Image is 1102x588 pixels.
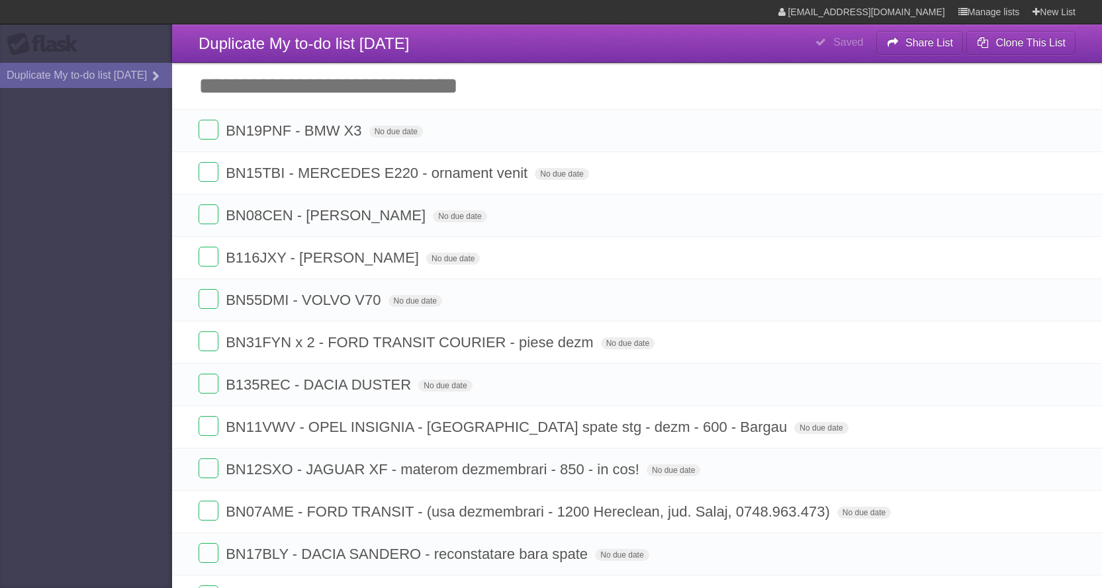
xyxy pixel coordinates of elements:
b: Share List [905,37,953,48]
span: No due date [389,295,442,307]
span: BN19PNF - BMW X3 [226,122,365,139]
label: Done [199,120,218,140]
span: BN31FYN x 2 - FORD TRANSIT COURIER - piese dezm [226,334,596,351]
label: Done [199,374,218,394]
span: No due date [369,126,423,138]
span: No due date [595,549,649,561]
button: Share List [876,31,964,55]
span: No due date [418,380,472,392]
label: Done [199,501,218,521]
label: Done [199,416,218,436]
span: No due date [601,337,655,349]
label: Done [199,458,218,478]
span: No due date [794,422,848,434]
span: BN55DMI - VOLVO V70 [226,292,384,308]
label: Done [199,289,218,309]
span: BN12SXO - JAGUAR XF - materom dezmembrari - 850 - in cos! [226,461,643,478]
span: No due date [433,210,486,222]
label: Done [199,331,218,351]
span: No due date [837,507,891,519]
span: No due date [426,253,480,265]
b: Clone This List [995,37,1066,48]
span: B116JXY - [PERSON_NAME] [226,249,422,266]
span: Duplicate My to-do list [DATE] [199,34,409,52]
b: Saved [833,36,863,48]
span: B135REC - DACIA DUSTER [226,376,414,393]
label: Done [199,543,218,563]
label: Done [199,204,218,224]
span: BN11VWV - OPEL INSIGNIA - [GEOGRAPHIC_DATA] spate stg - dezm - 600 - Bargau [226,419,790,435]
label: Done [199,247,218,267]
span: No due date [647,464,700,476]
span: BN17BLY - DACIA SANDERO - reconstatare bara spate [226,546,591,562]
button: Clone This List [966,31,1076,55]
span: BN08CEN - [PERSON_NAME] [226,207,429,224]
div: Flask [7,32,86,56]
label: Done [199,162,218,182]
span: BN15TBI - MERCEDES E220 - ornament venit [226,165,531,181]
span: No due date [535,168,588,180]
span: BN07AME - FORD TRANSIT - (usa dezmembrari - 1200 Hereclean, jud. Salaj, 0748.963.473) [226,503,833,520]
